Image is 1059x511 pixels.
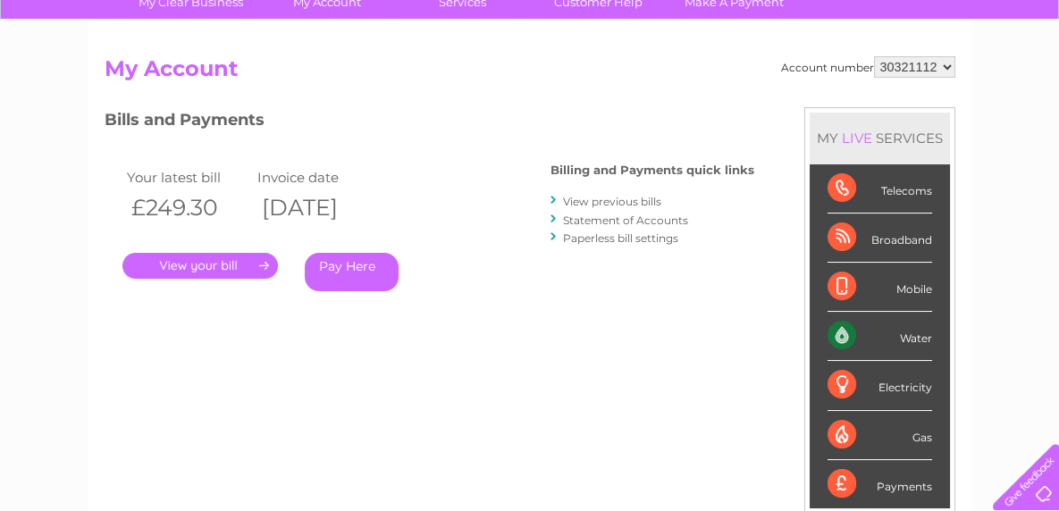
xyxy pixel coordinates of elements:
div: LIVE [838,130,876,147]
th: [DATE] [253,189,383,226]
div: Account number [781,56,955,78]
a: Log out [1000,76,1042,89]
a: Pay Here [305,253,399,291]
a: Paperless bill settings [563,231,678,245]
a: Blog [904,76,929,89]
div: Electricity [828,361,932,410]
a: Water [744,76,778,89]
a: Telecoms [839,76,893,89]
td: Invoice date [253,165,383,189]
a: Energy [789,76,828,89]
h2: My Account [105,56,955,90]
h4: Billing and Payments quick links [551,163,754,177]
td: Your latest bill [122,165,253,189]
div: Broadband [828,214,932,263]
div: Mobile [828,263,932,312]
div: Telecoms [828,164,932,214]
th: £249.30 [122,189,253,226]
a: Statement of Accounts [563,214,688,227]
div: Payments [828,460,932,508]
div: Water [828,312,932,361]
div: Clear Business is a trading name of Verastar Limited (registered in [GEOGRAPHIC_DATA] No. 3667643... [108,10,953,87]
a: Contact [940,76,984,89]
h3: Bills and Payments [105,107,754,138]
a: . [122,253,278,279]
div: MY SERVICES [810,113,950,163]
a: View previous bills [563,195,661,208]
a: 0333 014 3131 [722,9,845,31]
div: Gas [828,411,932,460]
img: logo.png [37,46,128,101]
